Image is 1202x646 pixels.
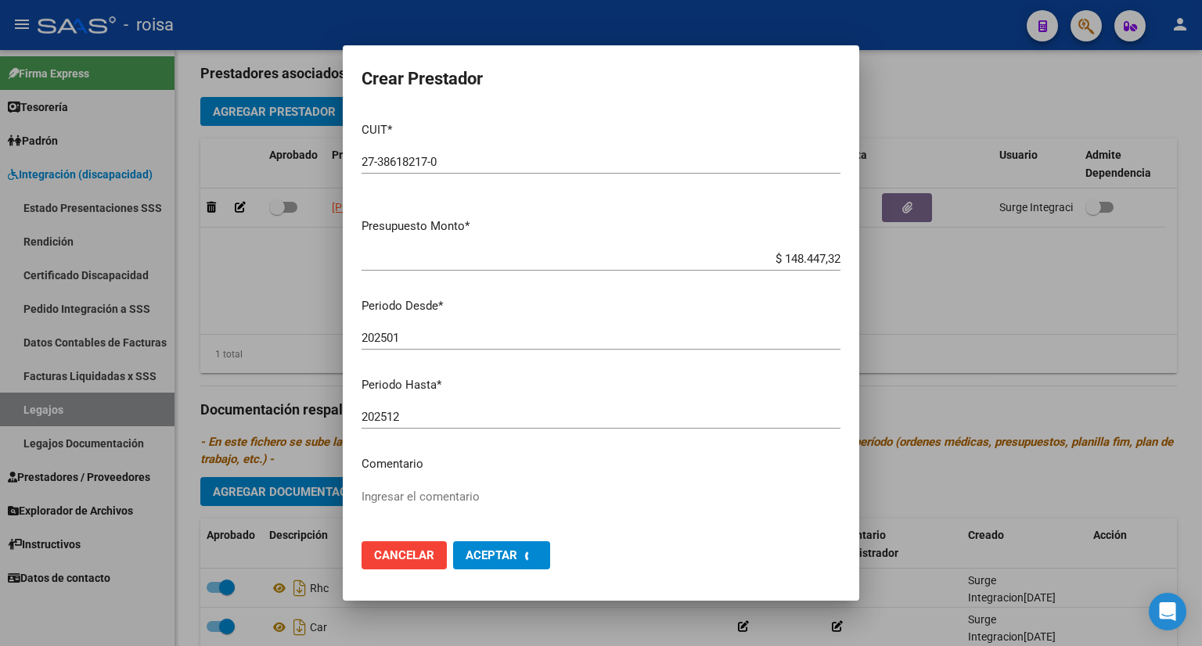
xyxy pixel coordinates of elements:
p: Presupuesto Monto [362,217,840,235]
p: Comentario [362,455,840,473]
span: Aceptar [466,548,517,562]
p: Periodo Desde [362,297,840,315]
button: Aceptar [453,541,550,569]
p: Periodo Hasta [362,376,840,394]
p: CUIT [362,121,840,139]
div: Open Intercom Messenger [1149,593,1186,630]
span: Cancelar [374,548,434,562]
button: Cancelar [362,541,447,569]
h2: Crear Prestador [362,64,840,94]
